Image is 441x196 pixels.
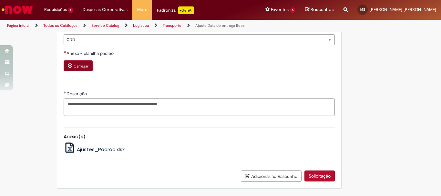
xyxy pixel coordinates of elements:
[195,23,245,28] a: Ajuste Data de entrega Bees
[7,23,29,28] a: Página inicial
[64,60,93,71] button: Carregar anexo de Anexo - planilha padrão Required
[64,98,335,116] textarea: Descrição
[157,6,194,14] div: Padroniza
[311,6,334,13] span: Rascunhos
[67,50,115,56] span: Anexo - planilha padrão
[271,6,289,13] span: Favoritos
[133,23,149,28] a: Logistica
[64,146,125,153] a: Ajustes_Padrão.xlsx
[1,3,34,16] img: ServiceNow
[64,51,67,53] span: Necessários
[137,6,147,13] span: More
[44,6,67,13] span: Requisições
[43,23,77,28] a: Todos os Catálogos
[64,134,335,139] h5: Anexo(s)
[241,170,302,182] button: Adicionar ao Rascunho
[370,7,436,12] span: [PERSON_NAME] [PERSON_NAME]
[163,23,181,28] a: Transporte
[290,7,295,13] span: 6
[67,35,322,45] span: CDD
[67,91,88,97] span: Descrição
[178,6,194,14] p: +GenAi
[5,20,289,32] ul: Trilhas de página
[74,64,88,69] small: Carregar
[68,7,73,13] span: 1
[91,23,119,28] a: Service Catalog
[77,146,125,153] span: Ajustes_Padrão.xlsx
[64,91,67,94] span: Obrigatório Preenchido
[360,7,365,12] span: MS
[305,7,334,13] a: Rascunhos
[67,26,144,32] span: Você está abrindo esse chamado por:
[83,6,128,13] span: Despesas Corporativas
[304,170,335,181] button: Solicitação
